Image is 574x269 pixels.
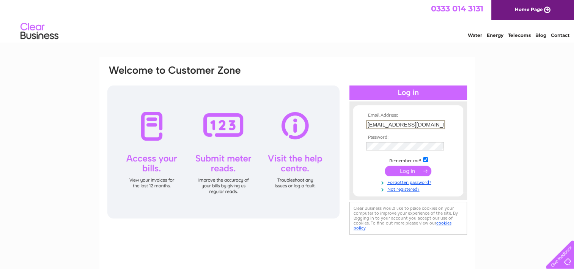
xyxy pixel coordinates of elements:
td: Remember me? [364,156,452,164]
a: Not registered? [366,185,452,192]
a: cookies policy [354,220,451,231]
a: Contact [551,32,569,38]
div: Clear Business is a trading name of Verastar Limited (registered in [GEOGRAPHIC_DATA] No. 3667643... [108,4,467,37]
a: Energy [487,32,503,38]
a: Water [468,32,482,38]
div: Clear Business would like to place cookies on your computer to improve your experience of the sit... [349,202,467,235]
a: Telecoms [508,32,531,38]
a: Blog [535,32,546,38]
th: Password: [364,135,452,140]
a: 0333 014 3131 [431,4,483,13]
th: Email Address: [364,113,452,118]
input: Submit [385,166,431,176]
img: logo.png [20,20,59,43]
a: Forgotten password? [366,178,452,185]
